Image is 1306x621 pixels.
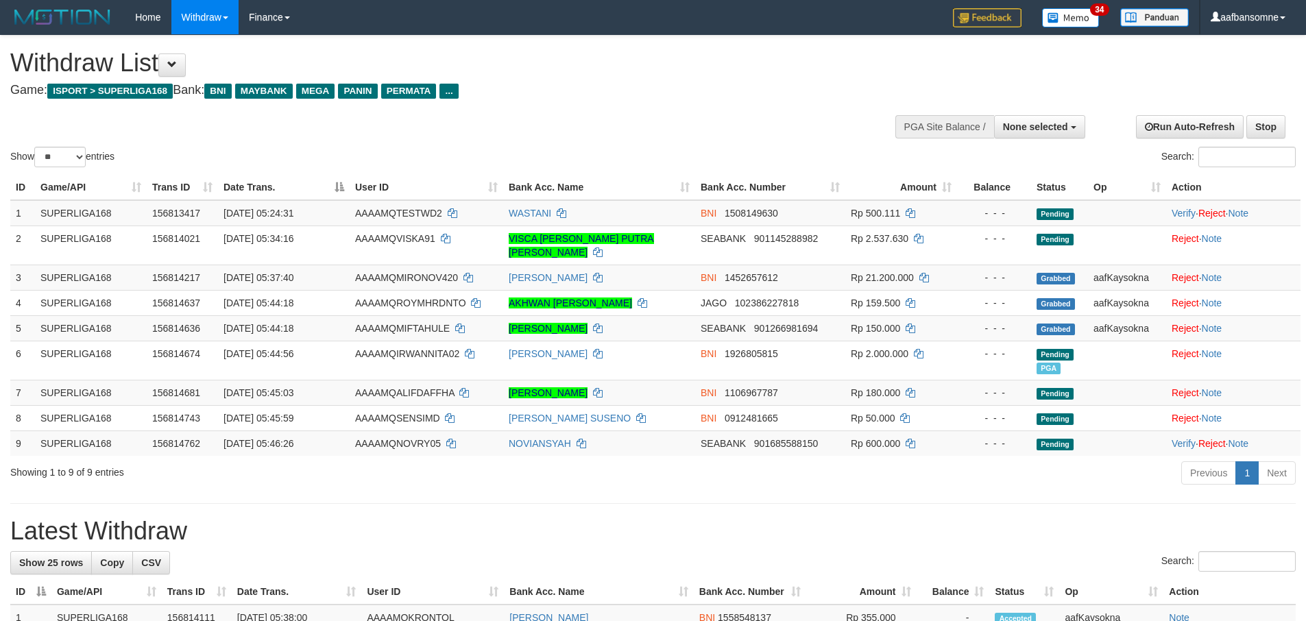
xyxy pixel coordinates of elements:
label: Search: [1161,551,1296,572]
a: Note [1202,272,1222,283]
span: Grabbed [1037,273,1075,284]
span: AAAAMQIRWANNITA02 [355,348,459,359]
th: Date Trans.: activate to sort column ascending [232,579,362,605]
span: AAAAMQALIFDAFFHA [355,387,455,398]
a: Stop [1246,115,1285,138]
a: CSV [132,551,170,574]
a: Reject [1172,387,1199,398]
a: Note [1202,233,1222,244]
td: SUPERLIGA168 [35,265,147,290]
td: 4 [10,290,35,315]
td: 8 [10,405,35,430]
span: BNI [701,272,716,283]
td: 3 [10,265,35,290]
span: BNI [701,348,716,359]
td: SUPERLIGA168 [35,200,147,226]
td: SUPERLIGA168 [35,380,147,405]
a: Verify [1172,208,1196,219]
span: [DATE] 05:46:26 [223,438,293,449]
span: Rp 180.000 [851,387,900,398]
span: SEABANK [701,438,746,449]
a: [PERSON_NAME] [509,272,588,283]
a: Previous [1181,461,1236,485]
th: Bank Acc. Name: activate to sort column ascending [503,175,695,200]
span: ... [439,84,458,99]
span: AAAAMQMIFTAHULE [355,323,450,334]
td: SUPERLIGA168 [35,405,147,430]
span: Copy 1508149630 to clipboard [725,208,778,219]
span: BNI [701,413,716,424]
td: · [1166,341,1301,380]
a: [PERSON_NAME] [509,387,588,398]
a: Next [1258,461,1296,485]
span: CSV [141,557,161,568]
th: Game/API: activate to sort column ascending [51,579,162,605]
td: aafKaysokna [1088,290,1166,315]
td: · [1166,405,1301,430]
span: Copy 0912481665 to clipboard [725,413,778,424]
th: Amount: activate to sort column ascending [845,175,957,200]
a: Reject [1172,348,1199,359]
th: Action [1166,175,1301,200]
span: 156814762 [152,438,200,449]
span: Rp 500.111 [851,208,900,219]
span: MAYBANK [235,84,293,99]
a: Note [1202,348,1222,359]
img: MOTION_logo.png [10,7,114,27]
a: Note [1202,323,1222,334]
a: Note [1202,387,1222,398]
span: 156814637 [152,297,200,308]
span: [DATE] 05:45:03 [223,387,293,398]
td: 9 [10,430,35,456]
span: [DATE] 05:24:31 [223,208,293,219]
a: Verify [1172,438,1196,449]
span: Pending [1037,234,1074,245]
a: Note [1228,438,1248,449]
a: Note [1202,413,1222,424]
td: 1 [10,200,35,226]
span: Copy 102386227818 to clipboard [735,297,799,308]
td: 2 [10,226,35,265]
a: [PERSON_NAME] SUSENO [509,413,631,424]
th: Action [1163,579,1296,605]
a: VISCA [PERSON_NAME] PUTRA [PERSON_NAME] [509,233,654,258]
th: Bank Acc. Number: activate to sort column ascending [695,175,845,200]
span: 156813417 [152,208,200,219]
th: Balance [957,175,1031,200]
th: Op: activate to sort column ascending [1059,579,1163,605]
td: 5 [10,315,35,341]
th: User ID: activate to sort column ascending [361,579,504,605]
span: [DATE] 05:44:56 [223,348,293,359]
a: Reject [1172,413,1199,424]
span: SEABANK [701,323,746,334]
th: Bank Acc. Name: activate to sort column ascending [504,579,694,605]
td: · [1166,265,1301,290]
label: Search: [1161,147,1296,167]
th: Bank Acc. Number: activate to sort column ascending [694,579,806,605]
td: 7 [10,380,35,405]
span: [DATE] 05:45:59 [223,413,293,424]
div: PGA Site Balance / [895,115,994,138]
td: · [1166,226,1301,265]
span: 156814674 [152,348,200,359]
div: - - - [963,206,1026,220]
span: ISPORT > SUPERLIGA168 [47,84,173,99]
span: SEABANK [701,233,746,244]
span: Copy 1106967787 to clipboard [725,387,778,398]
a: 1 [1235,461,1259,485]
input: Search: [1198,551,1296,572]
span: 34 [1090,3,1109,16]
div: - - - [963,321,1026,335]
td: · · [1166,200,1301,226]
th: Game/API: activate to sort column ascending [35,175,147,200]
a: Copy [91,551,133,574]
a: AKHWAN [PERSON_NAME] [509,297,632,308]
label: Show entries [10,147,114,167]
span: PERMATA [381,84,437,99]
th: Status: activate to sort column ascending [989,579,1059,605]
div: - - - [963,296,1026,310]
span: Grabbed [1037,324,1075,335]
span: Copy 901685588150 to clipboard [754,438,818,449]
span: BNI [204,84,231,99]
div: - - - [963,347,1026,361]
